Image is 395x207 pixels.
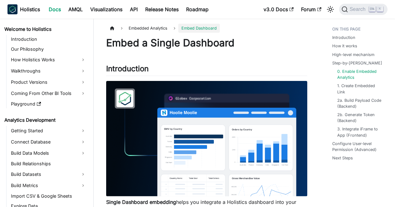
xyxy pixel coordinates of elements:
[332,155,353,161] a: Next Steps
[126,4,141,14] a: API
[337,97,383,109] a: 2a. Build Payload Code (Backend)
[106,64,307,76] h2: Introduction
[337,68,383,80] a: 0. Enable Embedded Analytics
[182,4,212,14] a: Roadmap
[9,159,88,168] a: Build Relationships
[332,43,357,49] a: How it works
[9,148,88,158] a: Build Data Models
[141,4,182,14] a: Release Notes
[9,45,88,54] a: Our Philosophy
[337,126,383,138] a: 3. Integrate iFrame to App (Frontend)
[9,55,88,65] a: How Holistics Works
[9,88,88,98] a: Coming From Other BI Tools
[348,7,369,12] span: Search
[106,24,118,33] a: Home page
[9,192,88,200] a: Import CSV & Google Sheets
[9,181,88,191] a: Build Metrics
[45,4,65,14] a: Docs
[7,4,17,14] img: Holistics
[106,24,307,33] nav: Breadcrumbs
[337,112,383,124] a: 2b. Generate Token (Backend)
[106,199,176,205] strong: Single Dashboard embedding
[86,4,126,14] a: Visualizations
[2,25,88,34] a: Welcome to Holistics
[9,126,88,136] a: Getting Started
[9,137,88,147] a: Connect Database
[7,4,40,14] a: HolisticsHolistics
[337,83,383,95] a: 1. Create Embedded Link
[9,77,88,87] a: Product Versions
[332,35,355,40] a: Introduction
[9,35,88,44] a: Introduction
[20,6,40,13] b: Holistics
[332,141,385,153] a: Configure User-level Permission (Advanced)
[260,4,297,14] a: v3.0 Docs
[332,60,382,66] a: Step-by-[PERSON_NAME]
[126,24,170,33] span: Embedded Analytics
[325,4,335,14] button: Switch between dark and light mode (currently light mode)
[332,52,374,58] a: High-level mechanism
[65,4,86,14] a: AMQL
[2,116,88,125] a: Analytics Development
[9,169,88,179] a: Build Datasets
[106,37,307,49] h1: Embed a Single Dashboard
[297,4,325,14] a: Forum
[106,81,307,196] img: Embedded Dashboard
[377,6,383,12] kbd: K
[9,66,88,76] a: Walkthroughs
[9,100,88,108] a: Playground
[339,4,388,15] button: Search (Ctrl+K)
[178,24,220,33] span: Embed Dashboard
